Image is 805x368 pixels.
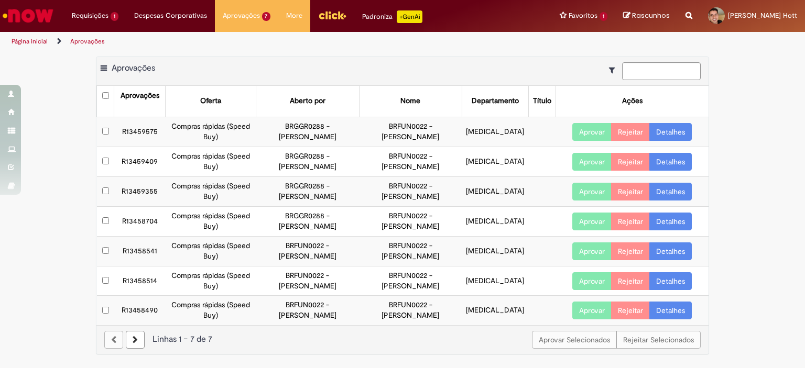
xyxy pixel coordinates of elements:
[472,96,519,106] div: Departamento
[569,10,597,21] span: Favoritos
[649,153,692,171] a: Detalhes
[572,272,612,290] button: Aprovar
[1,5,55,26] img: ServiceNow
[572,213,612,230] button: Aprovar
[649,242,692,260] a: Detalhes
[256,236,359,266] td: BRFUN0022 - [PERSON_NAME]
[649,183,692,200] a: Detalhes
[572,153,612,171] button: Aprovar
[166,236,256,266] td: Compras rápidas (Speed Buy)
[256,147,359,176] td: BRGGR0288 - [PERSON_NAME]
[611,242,650,260] button: Rejeitar
[256,296,359,325] td: BRFUN0022 - [PERSON_NAME]
[223,10,260,21] span: Aprovações
[533,96,551,106] div: Título
[362,10,422,23] div: Padroniza
[360,296,462,325] td: BRFUN0022 - [PERSON_NAME]
[600,12,607,21] span: 1
[462,176,528,206] td: [MEDICAL_DATA]
[256,266,359,296] td: BRFUN0022 - [PERSON_NAME]
[360,266,462,296] td: BRFUN0022 - [PERSON_NAME]
[611,183,650,200] button: Rejeitar
[256,176,359,206] td: BRGGR0288 - [PERSON_NAME]
[70,37,105,46] a: Aprovações
[649,123,692,141] a: Detalhes
[114,206,166,236] td: R13458704
[166,266,256,296] td: Compras rápidas (Speed Buy)
[114,266,166,296] td: R13458514
[462,266,528,296] td: [MEDICAL_DATA]
[572,183,612,200] button: Aprovar
[572,302,612,319] button: Aprovar
[104,333,701,345] div: Linhas 1 − 7 de 7
[318,7,346,23] img: click_logo_yellow_360x200.png
[200,96,221,106] div: Oferta
[112,63,155,73] span: Aprovações
[400,96,420,106] div: Nome
[256,206,359,236] td: BRGGR0288 - [PERSON_NAME]
[462,206,528,236] td: [MEDICAL_DATA]
[397,10,422,23] p: +GenAi
[623,11,670,21] a: Rascunhos
[611,213,650,230] button: Rejeitar
[611,123,650,141] button: Rejeitar
[632,10,670,20] span: Rascunhos
[462,236,528,266] td: [MEDICAL_DATA]
[134,10,207,21] span: Despesas Corporativas
[286,10,302,21] span: More
[609,66,620,74] i: Mostrar filtros para: Suas Solicitações
[111,12,118,21] span: 1
[462,117,528,147] td: [MEDICAL_DATA]
[611,272,650,290] button: Rejeitar
[649,302,692,319] a: Detalhes
[611,302,650,319] button: Rejeitar
[649,272,692,290] a: Detalhes
[611,153,650,171] button: Rejeitar
[360,236,462,266] td: BRFUN0022 - [PERSON_NAME]
[114,176,166,206] td: R13459355
[360,176,462,206] td: BRFUN0022 - [PERSON_NAME]
[114,236,166,266] td: R13458541
[360,206,462,236] td: BRFUN0022 - [PERSON_NAME]
[166,176,256,206] td: Compras rápidas (Speed Buy)
[462,147,528,176] td: [MEDICAL_DATA]
[360,147,462,176] td: BRFUN0022 - [PERSON_NAME]
[262,12,271,21] span: 7
[622,96,643,106] div: Ações
[360,117,462,147] td: BRFUN0022 - [PERSON_NAME]
[8,32,529,51] ul: Trilhas de página
[114,296,166,325] td: R13458490
[462,296,528,325] td: [MEDICAL_DATA]
[114,86,166,117] th: Aprovações
[728,11,797,20] span: [PERSON_NAME] Hott
[649,213,692,230] a: Detalhes
[121,91,159,101] div: Aprovações
[256,117,359,147] td: BRGGR0288 - [PERSON_NAME]
[72,10,108,21] span: Requisições
[572,123,612,141] button: Aprovar
[290,96,325,106] div: Aberto por
[166,117,256,147] td: Compras rápidas (Speed Buy)
[572,242,612,260] button: Aprovar
[166,147,256,176] td: Compras rápidas (Speed Buy)
[12,37,48,46] a: Página inicial
[114,147,166,176] td: R13459409
[166,296,256,325] td: Compras rápidas (Speed Buy)
[114,117,166,147] td: R13459575
[166,206,256,236] td: Compras rápidas (Speed Buy)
